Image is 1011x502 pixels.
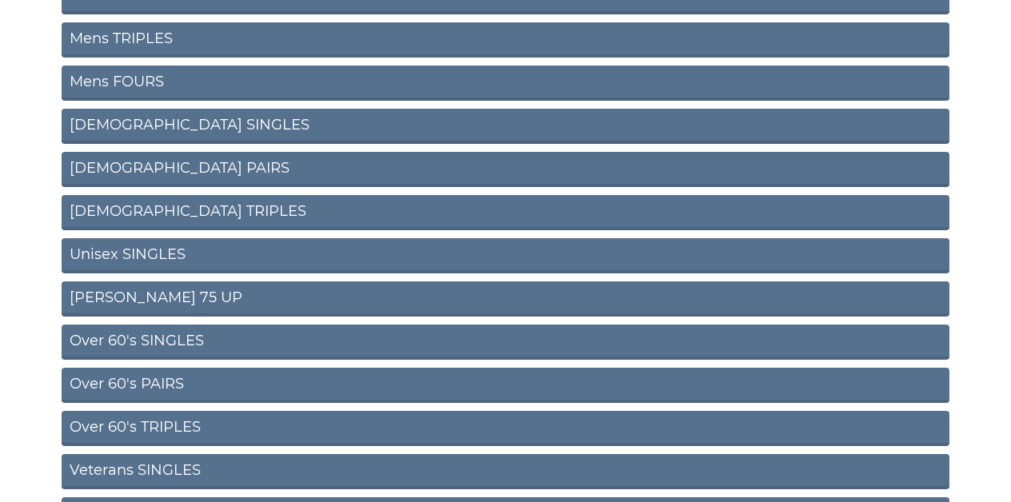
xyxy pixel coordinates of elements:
[62,454,949,489] a: Veterans SINGLES
[62,368,949,403] a: Over 60's PAIRS
[62,281,949,317] a: [PERSON_NAME] 75 UP
[62,109,949,144] a: [DEMOGRAPHIC_DATA] SINGLES
[62,325,949,360] a: Over 60's SINGLES
[62,195,949,230] a: [DEMOGRAPHIC_DATA] TRIPLES
[62,411,949,446] a: Over 60's TRIPLES
[62,238,949,273] a: Unisex SINGLES
[62,22,949,58] a: Mens TRIPLES
[62,152,949,187] a: [DEMOGRAPHIC_DATA] PAIRS
[62,66,949,101] a: Mens FOURS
